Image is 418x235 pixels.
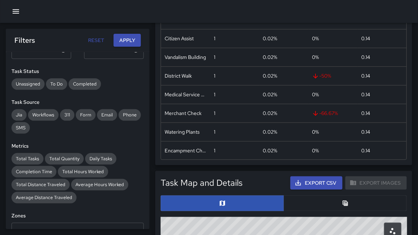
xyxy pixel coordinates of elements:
[161,29,210,48] div: Citizen Assist
[358,48,407,66] div: 0.14
[69,80,101,88] span: Completed
[12,192,77,203] div: Average Distance Traveled
[28,111,59,119] span: Workflows
[358,66,407,85] div: 0.14
[71,179,128,190] div: Average Hours Worked
[342,200,349,207] svg: Table
[12,168,56,175] span: Completion Time
[45,153,84,165] div: Total Quantity
[46,80,67,88] span: To Do
[210,123,259,141] div: 1
[259,48,309,66] div: 0.02%
[161,195,284,211] button: Map
[114,34,141,47] button: Apply
[12,194,77,201] span: Average Distance Traveled
[12,124,30,132] span: SMS
[12,212,144,220] h6: Zones
[312,67,354,85] span: -50 %
[161,141,210,160] div: Encampment Check
[85,155,116,162] span: Daily Tasks
[161,177,243,189] h5: Task Map and Details
[12,68,144,75] h6: Task Status
[12,179,70,190] div: Total Distance Traveled
[210,48,259,66] div: 1
[161,85,210,104] div: Medical Service Assistance
[312,91,319,98] span: 0 %
[161,123,210,141] div: Watering Plants
[312,54,319,60] span: 0 %
[58,168,108,175] span: Total Hours Worked
[210,29,259,48] div: 1
[119,111,141,119] span: Phone
[358,29,407,48] div: 0.14
[259,123,309,141] div: 0.02%
[12,142,144,150] h6: Metrics
[358,141,407,160] div: 0.14
[12,98,144,106] h6: Task Source
[284,195,407,211] button: Table
[259,85,309,104] div: 0.02%
[76,111,96,119] span: Form
[85,34,108,47] button: Reset
[14,34,35,46] h6: Filters
[161,66,210,85] div: District Walk
[60,111,74,119] span: 311
[76,109,96,121] div: Form
[12,181,70,188] span: Total Distance Traveled
[290,176,343,190] button: Export CSV
[312,104,354,123] span: -66.67 %
[12,155,43,162] span: Total Tasks
[97,111,117,119] span: Email
[28,109,59,121] div: Workflows
[60,109,74,121] div: 311
[161,104,210,123] div: Merchant Check
[45,155,84,162] span: Total Quantity
[210,66,259,85] div: 1
[312,35,319,42] span: 0 %
[97,109,117,121] div: Email
[259,104,309,123] div: 0.02%
[12,111,27,119] span: Jia
[312,147,319,154] span: 0 %
[210,85,259,104] div: 1
[358,123,407,141] div: 0.14
[259,141,309,160] div: 0.02%
[85,153,116,165] div: Daily Tasks
[358,104,407,123] div: 0.14
[312,129,319,135] span: 0 %
[46,78,67,90] div: To Do
[161,48,210,66] div: Vandalism Building
[210,104,259,123] div: 1
[12,80,45,88] span: Unassigned
[358,85,407,104] div: 0.14
[12,122,30,134] div: SMS
[259,29,309,48] div: 0.02%
[12,78,45,90] div: Unassigned
[259,66,309,85] div: 0.02%
[12,109,27,121] div: Jia
[119,109,141,121] div: Phone
[12,153,43,165] div: Total Tasks
[58,166,108,178] div: Total Hours Worked
[12,166,56,178] div: Completion Time
[71,181,128,188] span: Average Hours Worked
[69,78,101,90] div: Completed
[219,200,226,207] svg: Map
[210,141,259,160] div: 1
